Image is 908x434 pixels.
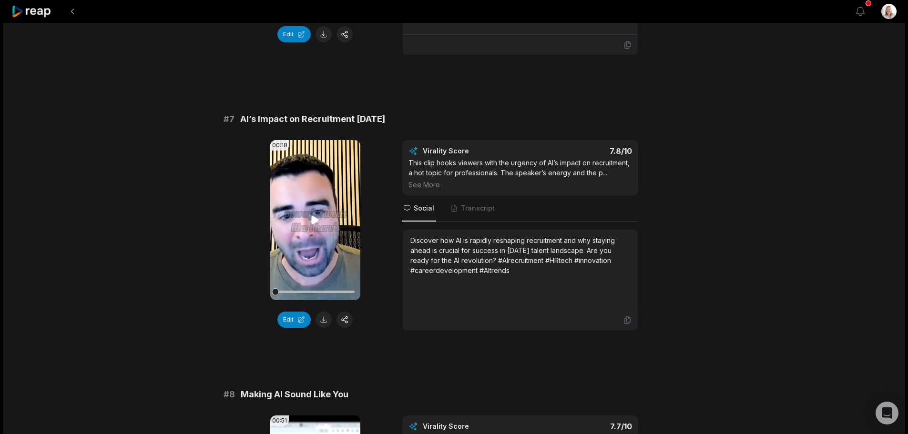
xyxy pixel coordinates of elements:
span: # 7 [224,112,235,126]
button: Edit [277,312,311,328]
nav: Tabs [402,196,638,222]
span: # 8 [224,388,235,401]
div: 7.8 /10 [530,146,632,156]
span: Making AI Sound Like You [241,388,348,401]
div: Virality Score [423,146,525,156]
div: See More [408,180,632,190]
video: Your browser does not support mp4 format. [270,140,360,300]
div: Virality Score [423,422,525,431]
span: Transcript [461,203,495,213]
span: AI’s Impact on Recruitment [DATE] [240,112,385,126]
div: 7.7 /10 [530,422,632,431]
div: Open Intercom Messenger [876,402,898,424]
div: This clip hooks viewers with the urgency of AI’s impact on recruitment, a hot topic for professio... [408,158,632,190]
div: Discover how AI is rapidly reshaping recruitment and why staying ahead is crucial for success in ... [410,235,630,275]
span: Social [414,203,434,213]
button: Edit [277,26,311,42]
